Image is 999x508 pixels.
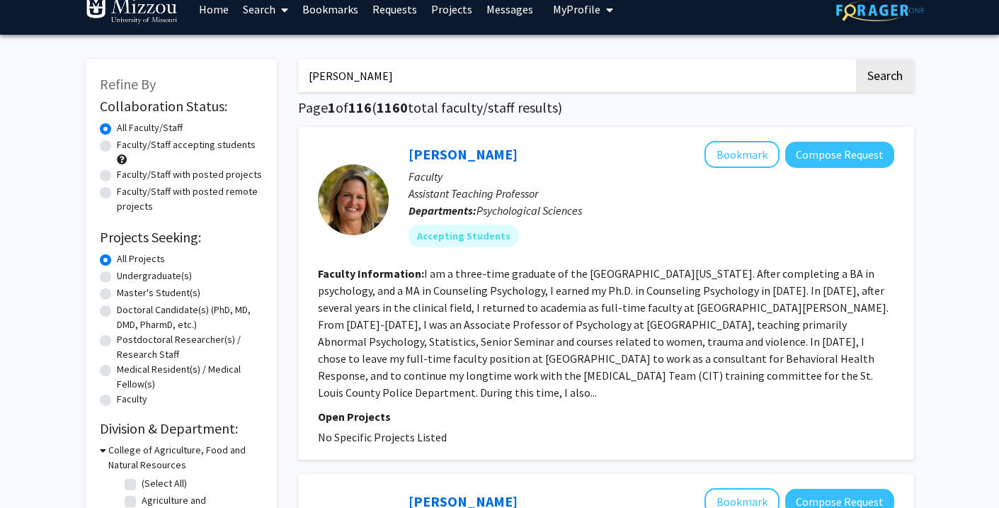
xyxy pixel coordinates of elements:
p: Assistant Teaching Professor [409,185,894,202]
p: Open Projects [318,408,894,425]
b: Departments: [409,203,476,218]
b: Faculty Information: [318,266,424,281]
label: All Faculty/Staff [117,120,183,135]
iframe: Chat [11,444,60,497]
label: Faculty/Staff with posted remote projects [117,184,263,214]
span: Psychological Sciences [476,203,582,218]
input: Search Keywords [298,60,854,92]
h2: Division & Department: [100,420,263,437]
span: Refine By [100,75,156,93]
h2: Collaboration Status: [100,98,263,115]
label: All Projects [117,252,165,266]
mat-chip: Accepting Students [409,225,519,247]
button: Search [856,60,914,92]
span: My Profile [553,2,600,16]
label: Faculty [117,392,147,407]
span: 1160 [377,98,408,116]
h1: Page of ( total faculty/staff results) [298,99,914,116]
button: Compose Request to Carrie Ellis-Kalton [785,142,894,168]
label: Doctoral Candidate(s) (PhD, MD, DMD, PharmD, etc.) [117,303,263,332]
span: No Specific Projects Listed [318,430,447,444]
a: [PERSON_NAME] [409,145,518,163]
label: Postdoctoral Researcher(s) / Research Staff [117,332,263,362]
label: Medical Resident(s) / Medical Fellow(s) [117,362,263,392]
label: Undergraduate(s) [117,269,192,283]
span: 116 [348,98,372,116]
p: Faculty [409,168,894,185]
label: Faculty/Staff accepting students [117,137,256,152]
button: Add Carrie Ellis-Kalton to Bookmarks [704,141,780,168]
fg-read-more: I am a three-time graduate of the [GEOGRAPHIC_DATA][US_STATE]. After completing a BA in psycholog... [318,266,889,400]
h2: Projects Seeking: [100,229,263,246]
span: 1 [328,98,336,116]
h3: College of Agriculture, Food and Natural Resources [108,443,263,473]
label: (Select All) [142,476,187,491]
label: Faculty/Staff with posted projects [117,167,262,182]
label: Master's Student(s) [117,286,200,300]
